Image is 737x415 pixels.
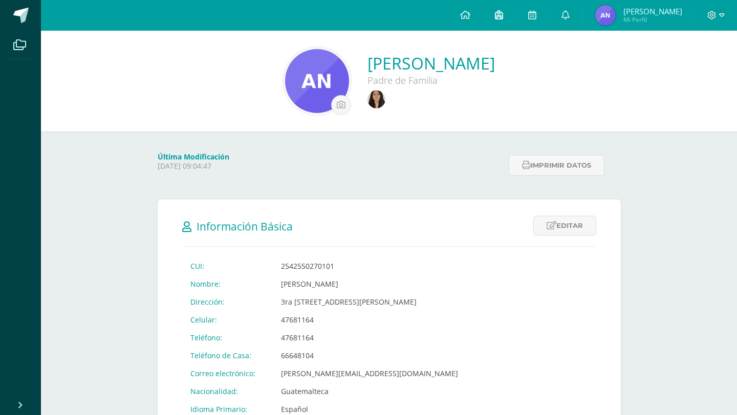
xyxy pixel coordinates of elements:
[158,152,503,162] h4: Última Modificación
[285,49,349,113] img: ad58404bb62a8e138ed4f7ceb378a8f7.png
[273,293,466,311] td: 3ra [STREET_ADDRESS][PERSON_NAME]
[623,6,682,16] span: [PERSON_NAME]
[273,311,466,329] td: 47681164
[182,293,273,311] td: Dirección:
[182,382,273,400] td: Nacionalidad:
[367,52,495,74] a: [PERSON_NAME]
[158,162,503,171] p: [DATE] 09:04:47
[273,382,466,400] td: Guatemalteca
[367,90,385,108] img: 0ff07371286993f44600f1920e003229.png
[533,216,596,236] a: Editar
[182,364,273,382] td: Correo electrónico:
[367,74,495,86] div: Padre de Familia
[182,257,273,275] td: CUI:
[197,219,293,234] span: Información Básica
[182,275,273,293] td: Nombre:
[182,347,273,364] td: Teléfono de Casa:
[273,329,466,347] td: 47681164
[509,155,604,176] button: Imprimir datos
[182,311,273,329] td: Celular:
[273,347,466,364] td: 66648104
[595,5,616,26] img: 0fc6969d28a7526e8366239ad004f112.png
[182,329,273,347] td: Teléfono:
[273,364,466,382] td: [PERSON_NAME][EMAIL_ADDRESS][DOMAIN_NAME]
[273,275,466,293] td: [PERSON_NAME]
[623,15,682,24] span: Mi Perfil
[273,257,466,275] td: 2542550270101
